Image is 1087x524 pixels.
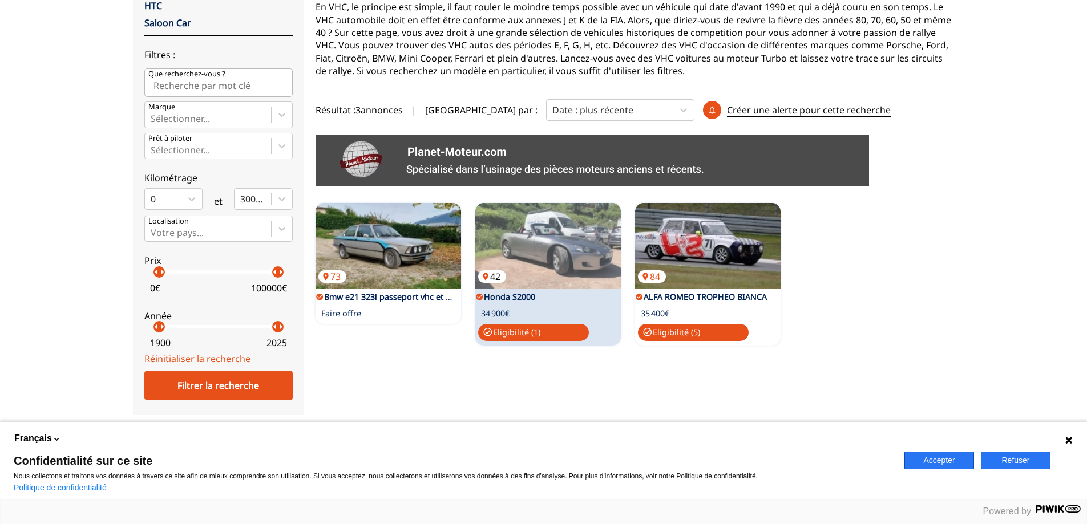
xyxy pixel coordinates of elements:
[149,265,163,279] p: arrow_left
[155,320,169,334] p: arrow_right
[151,228,153,238] input: Votre pays...
[321,308,361,319] p: Faire offre
[324,291,484,302] a: Bmw e21 323i passeport vhc et régularité
[981,452,1050,469] button: Refuser
[251,282,287,294] p: 100000 €
[14,472,891,480] p: Nous collectons et traitons vos données à travers ce site afin de mieux comprendre son utilisatio...
[151,145,153,155] input: Prêt à piloterSélectionner...
[644,291,767,302] a: ALFA ROMEO TROPHEO BIANCA
[151,113,153,124] input: MarqueSélectionner...
[904,452,974,469] button: Accepter
[635,203,781,289] a: ALFA ROMEO TROPHEO BIANCA84
[268,265,282,279] p: arrow_left
[148,102,175,112] p: Marque
[635,203,781,289] img: ALFA ROMEO TROPHEO BIANCA
[149,320,163,334] p: arrow_left
[274,320,288,334] p: arrow_right
[475,203,621,289] a: Honda S200042
[316,203,461,289] a: Bmw e21 323i passeport vhc et régularité 73
[425,104,538,116] p: [GEOGRAPHIC_DATA] par :
[144,310,293,322] p: Année
[478,270,506,283] p: 42
[642,327,653,338] span: check_circle
[144,254,293,267] p: Prix
[316,104,403,116] span: Résultat : 3 annonces
[155,265,169,279] p: arrow_right
[268,320,282,334] p: arrow_left
[144,48,293,61] p: Filtres :
[727,104,891,117] p: Créer une alerte pour cette recherche
[316,1,955,77] p: En VHC, le principe est simple, il faut rouler le moindre temps possible avec un véhicule qui dat...
[266,336,287,349] p: 2025
[151,194,153,204] input: 0
[481,308,510,319] p: 34 900€
[478,324,589,341] p: Eligibilité ( 1 )
[148,133,192,144] p: Prêt à piloter
[148,216,189,226] p: Localisation
[483,327,493,338] span: check_circle
[983,506,1032,516] span: Powered by
[144,352,250,365] a: Réinitialiser la recherche
[144,172,293,184] p: Kilométrage
[316,203,461,289] img: Bmw e21 323i passeport vhc et régularité
[214,195,223,208] p: et
[274,265,288,279] p: arrow_right
[475,203,621,289] img: Honda S2000
[240,194,243,204] input: 300000
[150,336,171,349] p: 1900
[144,371,293,400] div: Filtrer la recherche
[14,483,107,492] a: Politique de confidentialité
[14,455,891,466] span: Confidentialité sur ce site
[638,324,749,341] p: Eligibilité ( 5 )
[148,69,225,79] p: Que recherchez-vous ?
[641,308,669,319] p: 35 400€
[150,282,160,294] p: 0 €
[14,432,52,445] span: Français
[144,17,191,29] a: Saloon Car
[484,291,535,302] a: Honda S2000
[144,68,293,97] input: Que recherchez-vous ?
[411,104,417,116] span: |
[318,270,346,283] p: 73
[638,270,666,283] p: 84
